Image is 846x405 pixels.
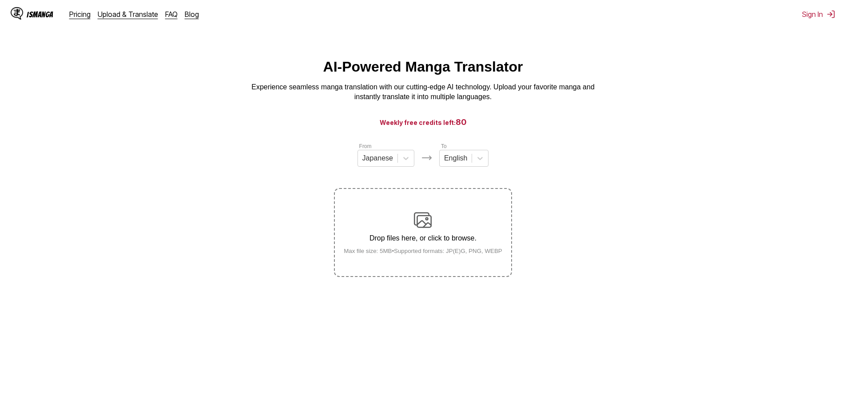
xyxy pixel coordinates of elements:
[69,10,91,19] a: Pricing
[165,10,178,19] a: FAQ
[246,82,601,102] p: Experience seamless manga translation with our cutting-edge AI technology. Upload your favorite m...
[359,143,372,149] label: From
[421,152,432,163] img: Languages icon
[826,10,835,19] img: Sign out
[98,10,158,19] a: Upload & Translate
[337,234,509,242] p: Drop files here, or click to browse.
[11,7,23,20] img: IsManga Logo
[323,59,523,75] h1: AI-Powered Manga Translator
[185,10,199,19] a: Blog
[11,7,69,21] a: IsManga LogoIsManga
[337,248,509,254] small: Max file size: 5MB • Supported formats: JP(E)G, PNG, WEBP
[456,117,467,127] span: 80
[441,143,447,149] label: To
[802,10,835,19] button: Sign In
[21,116,825,128] h3: Weekly free credits left:
[27,10,53,19] div: IsManga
